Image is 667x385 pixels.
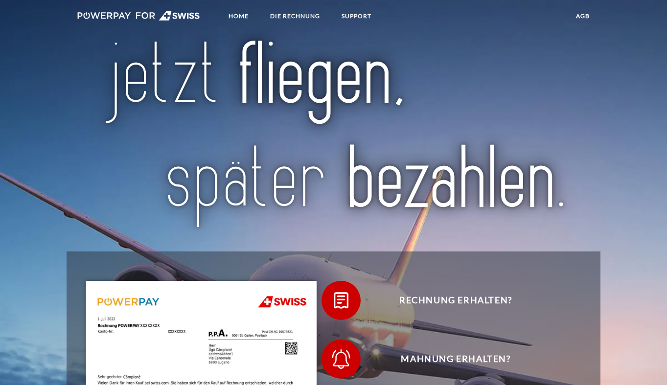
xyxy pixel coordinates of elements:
a: agb [568,7,598,25]
button: Rechnung erhalten? [322,281,576,320]
img: logo-swiss-white.svg [77,11,200,21]
a: DIE RECHNUNG [262,7,328,25]
span: Rechnung erhalten? [336,281,575,320]
a: SUPPORT [333,7,380,25]
img: qb_bell.svg [329,347,353,371]
img: title-swiss_de.svg [100,39,567,231]
img: qb_bill.svg [329,288,353,313]
span: Mahnung erhalten? [336,340,575,379]
button: Mahnung erhalten? [322,340,576,379]
a: Home [220,7,257,25]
